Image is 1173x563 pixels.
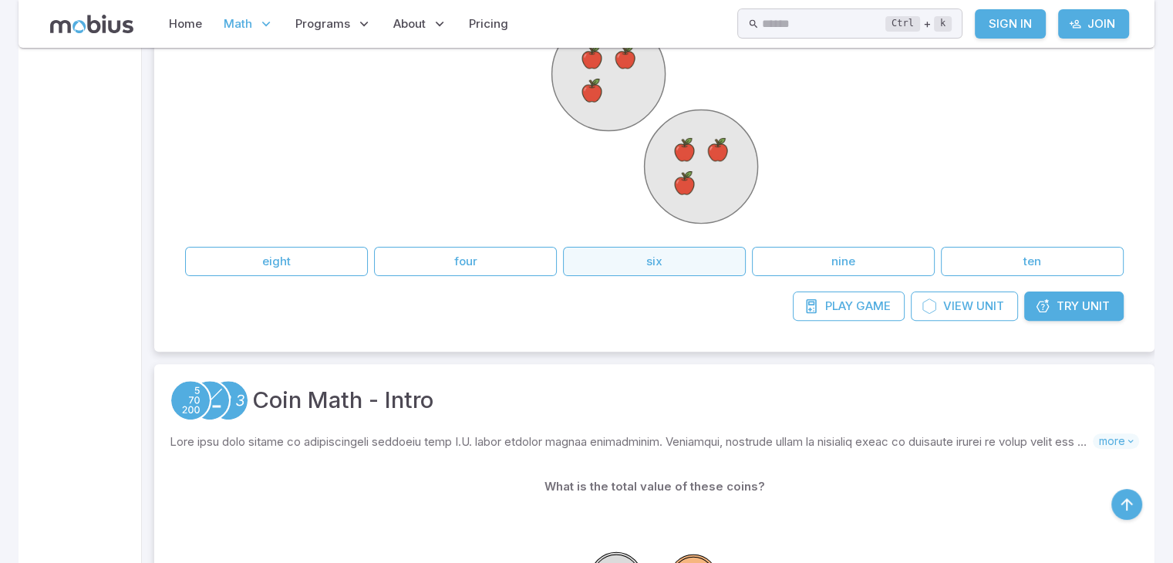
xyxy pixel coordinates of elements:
a: Join [1058,9,1129,39]
a: Coin Math - Intro [252,383,433,417]
span: Math [224,15,252,32]
span: View [943,298,973,315]
button: four [374,247,557,276]
a: Place Value [170,379,211,421]
button: nine [752,247,935,276]
button: eight [185,247,368,276]
button: ten [941,247,1124,276]
a: Home [164,6,207,42]
a: Sign In [975,9,1046,39]
span: Play [825,298,853,315]
a: Addition and Subtraction [189,379,231,421]
kbd: k [934,16,952,32]
a: PlayGame [793,292,905,321]
button: six [563,247,746,276]
a: Numeracy [207,379,249,421]
a: TryUnit [1024,292,1124,321]
span: Programs [295,15,350,32]
kbd: Ctrl [885,16,920,32]
div: + [885,15,952,33]
span: Unit [976,298,1004,315]
span: Game [856,298,891,315]
a: Pricing [464,6,513,42]
p: Lore ipsu dolo sitame co adipiscingeli seddoeiu temp I.U. labor etdolor magnaa enimadminim. Venia... [170,433,1093,450]
span: About [393,15,426,32]
a: ViewUnit [911,292,1018,321]
span: Unit [1082,298,1110,315]
span: Try [1057,298,1079,315]
p: What is the total value of these coins? [544,478,765,495]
